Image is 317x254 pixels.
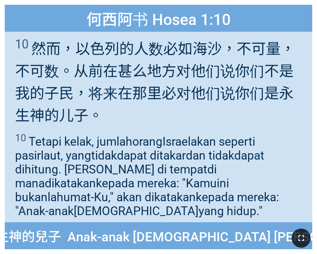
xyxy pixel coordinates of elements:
wh4557: 必如海 [15,40,296,124]
span: Tetapi kelak [15,132,302,218]
wh4557: orang [15,135,279,218]
wh1121: 数 [15,40,296,124]
wh3808: umat-Ku [15,190,279,218]
sup: 10 [15,132,26,144]
wh3478: akan seperti pasir [15,135,279,218]
wh1992: : "Kamu [15,176,279,218]
wh859: ini bukanlah [15,176,279,218]
wh5608: . [PERSON_NAME] di tempat [15,162,279,218]
wh410: 的儿子 [44,107,103,124]
wh3808: dapat ditakar [15,148,279,218]
wh1961: , jumlah [15,135,279,218]
wh1992: : "Anak-anak [15,190,279,218]
wh834: dikatakan [15,176,279,218]
wh3478: 的人 [15,40,296,124]
wh2416: 神 [30,107,103,124]
wh410: yang hidup [199,204,263,218]
wh559: kepada mereka [15,176,279,218]
wh4058: dan tidak [15,148,279,218]
wh5971: ," akan dikatakan [15,190,279,218]
wh3220: 沙 [15,40,296,124]
wh1121: 。 [88,107,103,124]
wh2344: laut [15,148,279,218]
wh5971: ，将来在那里必对他们说 [15,85,294,124]
span: 然而，以色列 [15,37,302,125]
wh559: 你们是永生 [15,85,294,124]
sup: 10 [15,37,29,52]
wh1121: [DEMOGRAPHIC_DATA] [74,204,263,218]
wh2344: ，不可量 [15,40,296,124]
span: 何西阿书 Hosea 1:10 [86,7,231,31]
wh1121: Israel [15,135,279,218]
wh4058: ，不可数 [15,40,296,124]
wh559: 你们不是我的子民 [15,63,294,124]
wh834: tidak [15,148,279,218]
wh4725: 对他们说 [15,63,294,124]
wh3220: , yang [15,148,279,218]
wh3808: dapat dihitung [15,148,279,218]
wh5608: 。从前在甚么地方 [15,63,294,124]
wh2416: ." [256,204,263,218]
wh559: kepada mereka [15,190,279,218]
wh4725: di mana [15,162,279,218]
